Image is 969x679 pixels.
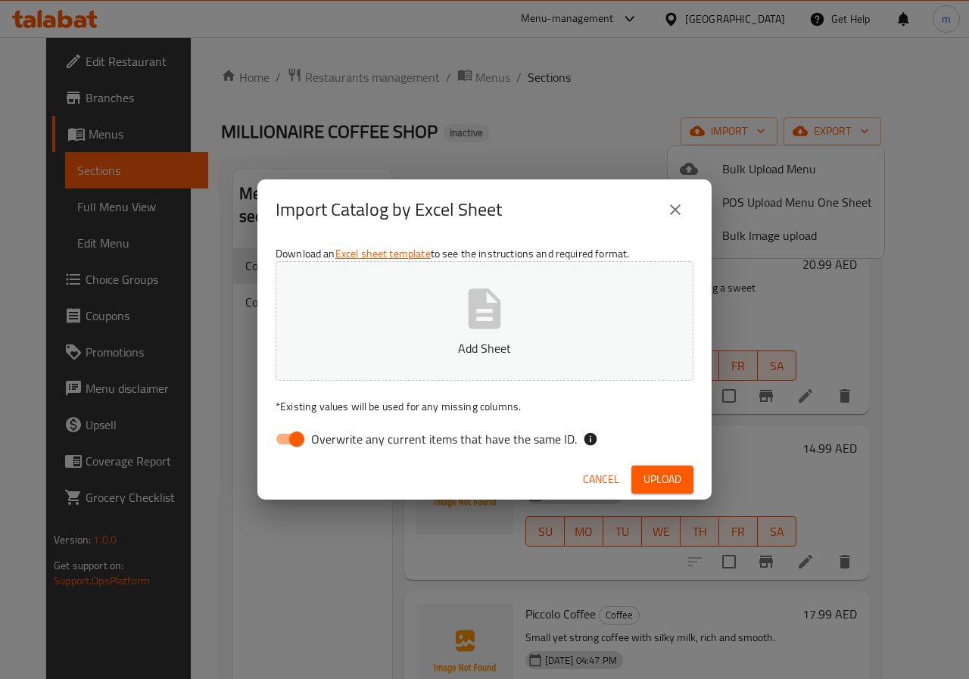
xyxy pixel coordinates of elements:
span: Upload [643,470,681,489]
button: close [657,192,693,228]
a: Excel sheet template [335,244,431,263]
span: Cancel [583,470,619,489]
span: Overwrite any current items that have the same ID. [311,430,577,448]
svg: If the overwrite option isn't selected, then the items that match an existing ID will be ignored ... [583,431,598,447]
h2: Import Catalog by Excel Sheet [276,198,502,222]
button: Upload [631,466,693,494]
button: Cancel [577,466,625,494]
button: Add Sheet [276,261,693,381]
p: Existing values will be used for any missing columns. [276,399,693,414]
div: Download an to see the instructions and required format. [257,240,712,459]
p: Add Sheet [299,339,670,357]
